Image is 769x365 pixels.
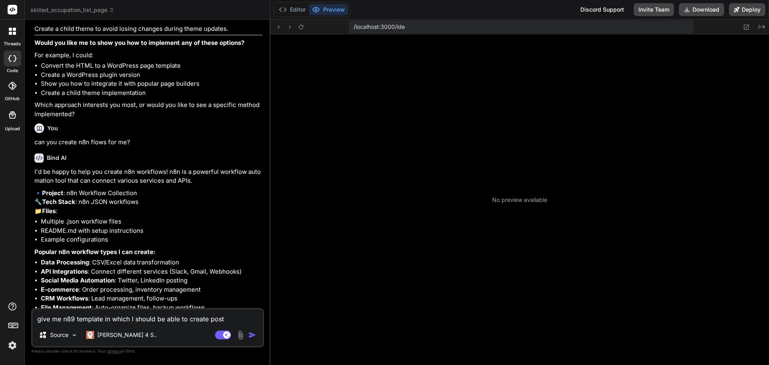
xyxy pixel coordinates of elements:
img: settings [6,339,19,352]
p: Source [50,331,68,339]
h6: You [47,124,58,132]
span: privacy [107,349,122,353]
p: For example, I could: [34,51,262,60]
div: Discord Support [576,3,629,16]
button: Editor [276,4,309,15]
strong: Project [42,189,63,197]
li: : Lead management, follow-ups [41,294,262,303]
strong: File Management [41,304,92,311]
label: threads [4,40,21,47]
p: Which approach interests you most, or would you like to see a specific method implemented? [34,101,262,119]
li: : Order processing, inventory management [41,285,262,294]
strong: Tech Stack [42,198,75,206]
button: Deploy [729,3,765,16]
p: Create a child theme to avoid losing changes during theme updates. [34,24,262,34]
li: : Auto-organize files, backup workflows [41,303,262,313]
img: Claude 4 Sonnet [86,331,94,339]
li: Multiple .json workflow files [41,217,262,226]
p: Always double-check its answers. Your in Bind [31,347,264,355]
img: icon [248,331,256,339]
p: No preview available [492,196,547,204]
strong: E-commerce [41,286,79,293]
strong: Files [42,207,56,215]
li: README.md with setup instructions [41,226,262,236]
span: /localhost:3000/ide [354,23,405,31]
li: : Twitter, LinkedIn posting [41,276,262,285]
li: Create a WordPress plugin version [41,71,262,80]
button: Invite Team [634,3,674,16]
p: can you create n8n flows for me? [34,138,262,147]
label: GitHub [5,95,20,102]
img: Pick Models [71,332,78,339]
li: Show you how to integrate it with popular page builders [41,79,262,89]
strong: API Integrations [41,268,88,275]
li: : Connect different services (Slack, Gmail, Webhooks) [41,267,262,276]
label: code [7,67,18,74]
h6: Bind AI [47,154,66,162]
p: 🔹 : n8n Workflow Collection 🔧 : n8n JSON workflows 📁 : [34,189,262,216]
li: Create a child theme implementation [41,89,262,98]
strong: CRM Workflows [41,294,88,302]
strong: Data Processing [41,258,89,266]
li: Example configurations [41,235,262,244]
span: skilled_occupation_list_page [30,6,115,14]
textarea: give me n89 template in which I should be able to create post [32,309,263,324]
strong: Would you like me to show you how to implement any of these options? [34,39,244,46]
strong: Popular n8n workflow types I can create: [34,248,155,256]
button: Download [679,3,724,16]
li: Convert the HTML to a WordPress page template [41,61,262,71]
strong: Social Media Automation [41,276,115,284]
li: : CSV/Excel data transformation [41,258,262,267]
button: Preview [309,4,348,15]
label: Upload [5,125,20,132]
p: I'd be happy to help you create n8n workflows! n8n is a powerful workflow automation tool that ca... [34,167,262,186]
img: attachment [236,331,245,340]
p: [PERSON_NAME] 4 S.. [97,331,157,339]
